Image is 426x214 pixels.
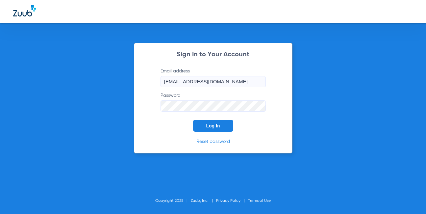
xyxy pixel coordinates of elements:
[216,199,240,203] a: Privacy Policy
[393,182,426,214] iframe: Chat Widget
[191,198,216,204] li: Zuub, Inc.
[161,92,266,112] label: Password
[206,123,220,128] span: Log In
[161,68,266,87] label: Email address
[161,76,266,87] input: Email address
[196,139,230,144] a: Reset password
[155,198,191,204] li: Copyright 2025
[151,51,276,58] h2: Sign In to Your Account
[13,5,36,16] img: Zuub Logo
[248,199,271,203] a: Terms of Use
[193,120,233,132] button: Log In
[161,100,266,112] input: Password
